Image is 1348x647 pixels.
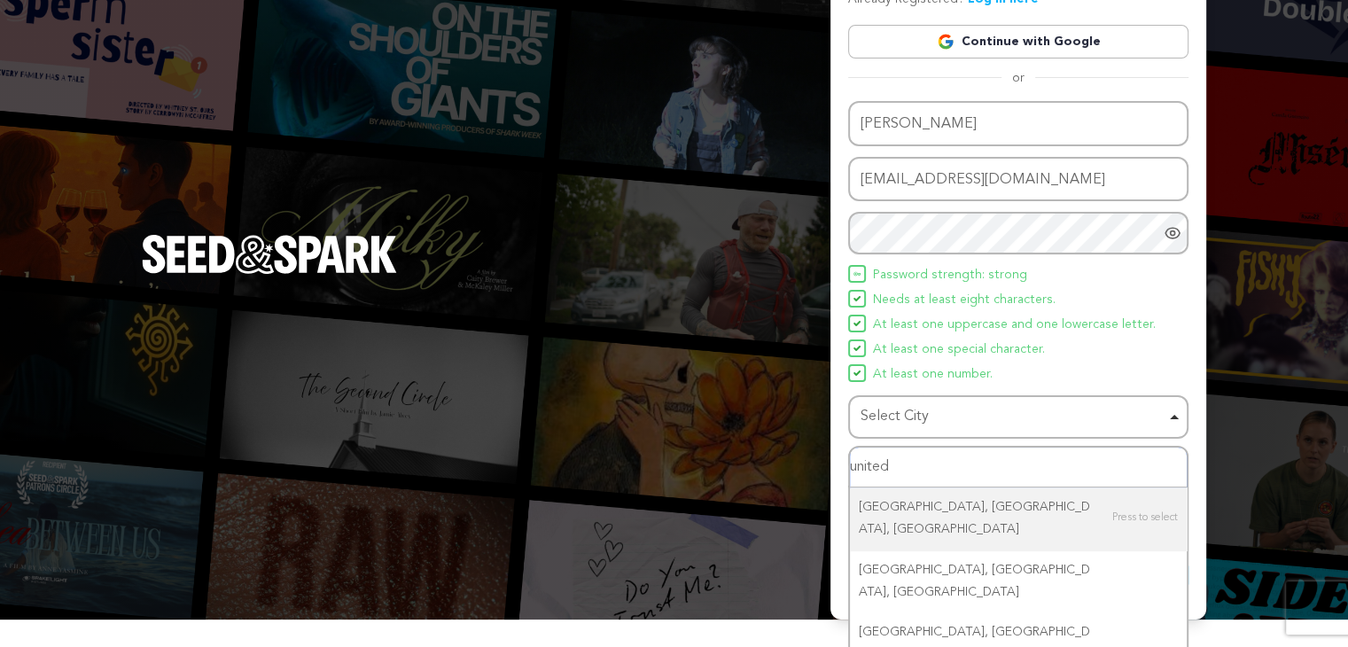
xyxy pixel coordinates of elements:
[861,404,1165,430] div: Select City
[873,339,1045,361] span: At least one special character.
[850,487,1187,550] div: [GEOGRAPHIC_DATA], [GEOGRAPHIC_DATA], [GEOGRAPHIC_DATA]
[853,295,861,302] img: Seed&Spark Icon
[873,265,1027,286] span: Password strength: strong
[873,315,1156,336] span: At least one uppercase and one lowercase letter.
[142,235,397,274] img: Seed&Spark Logo
[850,550,1187,612] div: [GEOGRAPHIC_DATA], [GEOGRAPHIC_DATA], [GEOGRAPHIC_DATA]
[853,345,861,352] img: Seed&Spark Icon
[853,320,861,327] img: Seed&Spark Icon
[848,25,1188,58] a: Continue with Google
[853,270,861,277] img: Seed&Spark Icon
[848,101,1188,146] input: Name
[873,364,993,386] span: At least one number.
[937,33,955,51] img: Google logo
[873,290,1056,311] span: Needs at least eight characters.
[142,235,397,309] a: Seed&Spark Homepage
[853,370,861,377] img: Seed&Spark Icon
[1164,224,1181,242] a: Show password as plain text. Warning: this will display your password on the screen.
[850,448,1187,487] input: Select City
[848,157,1188,202] input: Email address
[1001,69,1035,87] span: or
